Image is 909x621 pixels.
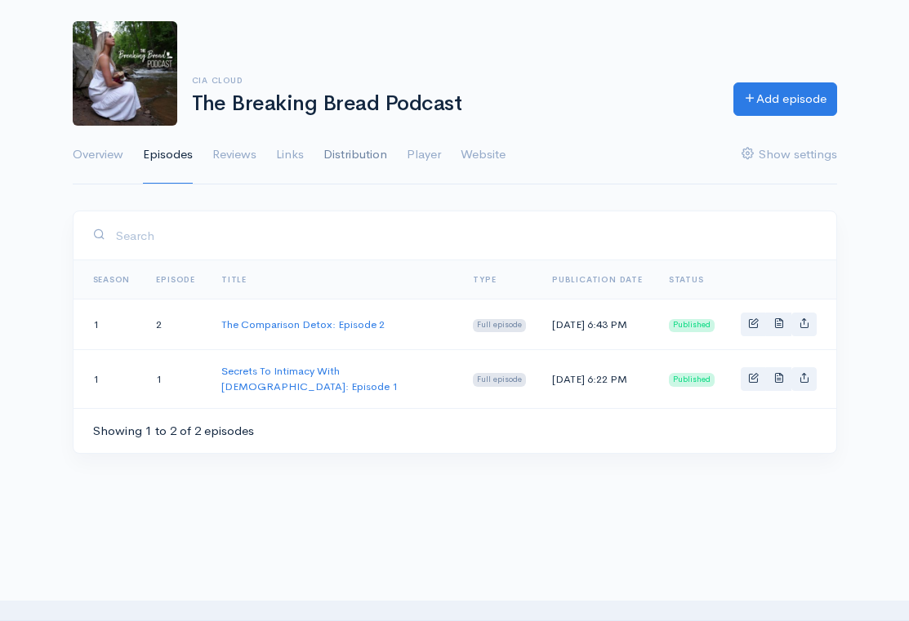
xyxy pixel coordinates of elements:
[407,126,441,184] a: Player
[143,299,208,350] td: 2
[741,313,817,336] div: Basic example
[473,274,496,285] a: Type
[221,364,398,394] a: Secrets To Intimacy With [DEMOGRAPHIC_DATA]: Episode 1
[221,317,385,331] a: The Comparison Detox: Episode 2
[733,82,837,116] a: Add episode
[461,126,506,184] a: Website
[669,373,715,386] span: Published
[742,126,837,184] a: Show settings
[73,126,123,184] a: Overview
[669,319,715,332] span: Published
[212,126,256,184] a: Reviews
[539,299,656,350] td: [DATE] 6:43 PM
[74,349,144,408] td: 1
[539,349,656,408] td: [DATE] 6:22 PM
[669,274,704,285] span: Status
[323,126,387,184] a: Distribution
[552,274,643,285] a: Publication date
[741,367,817,391] div: Basic example
[143,126,193,184] a: Episodes
[156,274,195,285] a: Episode
[93,422,254,441] div: Showing 1 to 2 of 2 episodes
[473,319,526,332] span: Full episode
[192,92,714,116] h1: The Breaking Bread Podcast
[473,373,526,386] span: Full episode
[276,126,304,184] a: Links
[93,274,131,285] a: Season
[221,274,247,285] a: Title
[192,76,714,85] h6: Cia Cloud
[143,349,208,408] td: 1
[74,299,144,350] td: 1
[115,219,817,252] input: Search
